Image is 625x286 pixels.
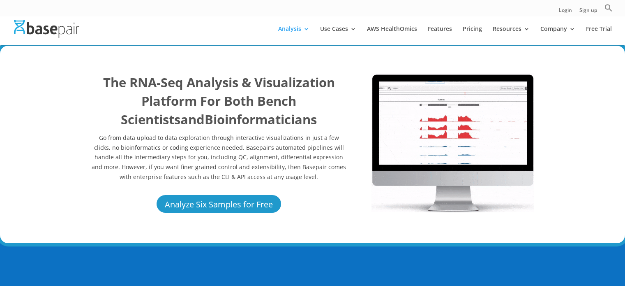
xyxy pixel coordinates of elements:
[604,4,613,16] a: Search Icon Link
[320,26,356,45] a: Use Cases
[604,4,613,12] svg: Search
[367,26,417,45] a: AWS HealthOmics
[278,26,309,45] a: Analysis
[155,194,282,214] a: Analyze Six Samples for Free
[579,8,597,16] a: Sign up
[14,20,79,37] img: Basepair
[180,111,205,128] b: and
[91,133,347,182] p: Go from data upload to data exploration through interactive visualizations in just a few clicks, ...
[540,26,575,45] a: Company
[463,26,482,45] a: Pricing
[493,26,530,45] a: Resources
[586,26,612,45] a: Free Trial
[371,73,534,212] img: RNA Seq 2022
[103,74,335,128] b: The RNA-Seq Analysis & Visualization Platform For Both Bench Scientists
[205,111,317,128] b: Bioinformaticians
[428,26,452,45] a: Features
[559,8,572,16] a: Login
